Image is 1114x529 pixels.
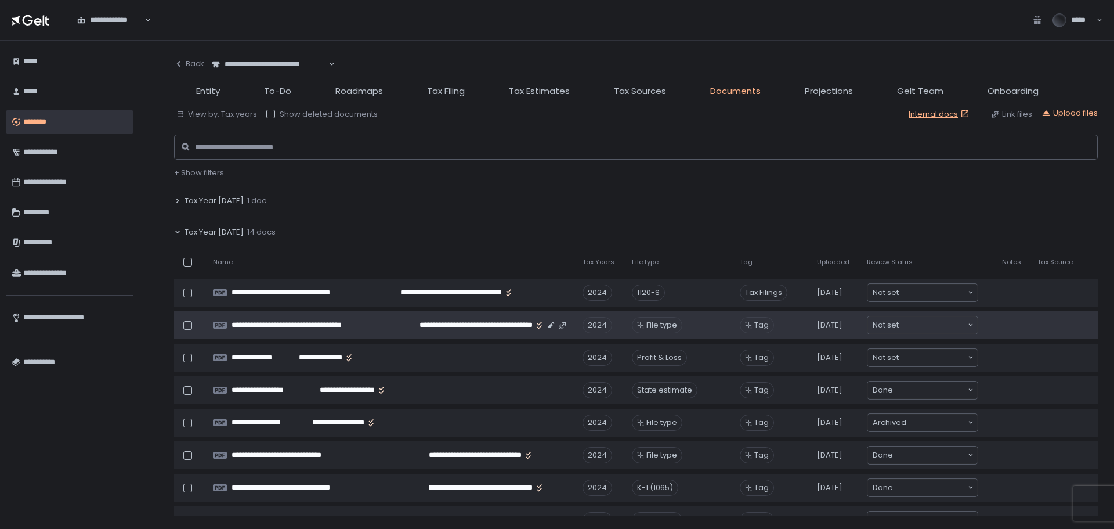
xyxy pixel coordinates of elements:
span: Notes [1002,258,1021,267]
div: Search for option [867,349,978,366]
input: Search for option [899,319,967,331]
span: Tax Year [DATE] [185,196,244,206]
div: 2024 [583,512,612,528]
span: [DATE] [817,515,842,526]
span: To-Do [264,85,291,98]
button: Upload files [1041,108,1098,118]
span: Tax Filing [427,85,465,98]
span: Tax Year [DATE] [185,227,244,237]
span: Review Status [867,258,913,267]
span: [DATE] [817,320,842,330]
span: Name [213,258,233,267]
span: Tax Estimates [509,85,570,98]
span: Archived [873,417,906,429]
span: Tax Sources [614,85,666,98]
span: 1 doc [247,196,266,206]
div: 2024 [583,350,612,366]
span: Tag [740,258,753,267]
div: Search for option [867,414,978,431]
div: 2024 [583,480,612,496]
span: Done [873,482,893,494]
input: Search for option [899,352,967,364]
input: Search for option [893,449,967,461]
input: Search for option [899,514,967,526]
div: Search for option [867,512,978,529]
span: Documents [710,85,761,98]
button: Back [174,52,204,75]
span: File type [646,320,677,330]
button: View by: Tax years [176,109,257,120]
span: Tag [754,352,769,363]
span: File type [646,515,677,526]
span: Not set [873,287,899,298]
input: Search for option [899,287,967,298]
span: Entity [196,85,220,98]
input: Search for option [327,59,328,70]
div: Search for option [867,284,978,301]
input: Search for option [893,482,967,494]
div: 2024 [583,447,612,463]
span: File type [646,418,677,428]
span: Done [873,384,893,396]
div: 2024 [583,415,612,431]
div: Profit & Loss [632,350,687,366]
button: Link files [990,109,1032,120]
span: File type [646,450,677,460]
span: + Show filters [174,167,224,178]
span: Not set [873,319,899,331]
span: [DATE] [817,418,842,428]
span: Onboarding [988,85,1039,98]
span: Tax Source [1037,258,1073,267]
div: 1120-S [632,285,665,301]
input: Search for option [143,15,144,26]
div: Search for option [867,479,978,496]
span: 14 docs [247,227,276,237]
span: Tag [754,418,769,428]
button: + Show filters [174,168,224,178]
span: Tax Filings [740,285,787,301]
span: Tag [754,483,769,493]
input: Search for option [906,417,967,429]
div: Search for option [867,447,978,464]
div: Search for option [867,316,978,334]
span: Tag [754,320,769,330]
div: Search for option [70,8,151,33]
div: Search for option [867,382,978,399]
span: Projections [805,85,853,98]
span: Not set [873,352,899,364]
div: Search for option [204,52,335,77]
span: Roadmaps [335,85,383,98]
span: Tag [754,515,769,526]
a: Internal docs [909,109,972,120]
span: [DATE] [817,450,842,460]
span: Uploaded [817,258,849,267]
span: Done [873,449,893,461]
div: 2024 [583,382,612,398]
span: [DATE] [817,352,842,363]
span: Gelt Team [897,85,943,98]
span: Tag [754,385,769,395]
span: [DATE] [817,287,842,298]
span: [DATE] [817,385,842,395]
span: Tag [754,450,769,460]
div: 2024 [583,317,612,333]
input: Search for option [893,384,967,396]
div: K-1 (1065) [632,480,678,496]
span: Not set [873,514,899,526]
span: Tax Years [583,258,614,267]
span: [DATE] [817,483,842,493]
div: Back [174,59,204,69]
span: File type [632,258,659,267]
div: 2024 [583,285,612,301]
div: State estimate [632,382,697,398]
